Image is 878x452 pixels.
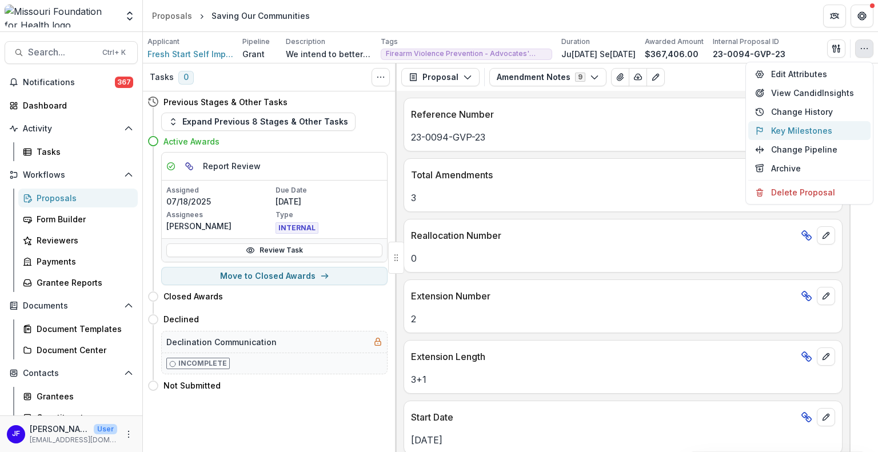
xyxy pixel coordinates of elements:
button: Open Workflows [5,166,138,184]
p: 07/18/2025 [166,195,273,207]
span: Search... [28,47,95,58]
div: Grantees [37,390,129,402]
p: 23-0094-GVP-23 [411,130,835,144]
button: edit [817,287,835,305]
a: Proposals [147,7,197,24]
button: Expand Previous 8 Stages & Other Tasks [161,113,356,131]
p: Incomplete [178,358,227,369]
p: Total Amendments [411,168,796,182]
button: edit [817,408,835,426]
a: Document Center [18,341,138,359]
h4: Active Awards [163,135,219,147]
p: [DATE] [276,195,382,207]
span: Notifications [23,78,115,87]
p: Reallocation Number [411,229,796,242]
button: Open Documents [5,297,138,315]
p: Awarded Amount [645,37,704,47]
a: Tasks [18,142,138,161]
p: Due Date [276,185,382,195]
a: Dashboard [5,96,138,115]
div: Ctrl + K [100,46,128,59]
p: Extension Number [411,289,796,303]
div: Grantee Reports [37,277,129,289]
h4: Previous Stages & Other Tasks [163,96,288,108]
p: Reference Number [411,107,796,121]
a: Payments [18,252,138,271]
div: Reviewers [37,234,129,246]
p: Extension Length [411,350,796,363]
p: 23-0094-GVP-23 [713,48,785,60]
div: Dashboard [23,99,129,111]
span: 367 [115,77,133,88]
h5: Declination Communication [166,336,277,348]
p: Type [276,210,382,220]
p: 2 [411,312,835,326]
p: Pipeline [242,37,270,47]
button: Notifications367 [5,73,138,91]
p: 3 [411,191,835,205]
button: Search... [5,41,138,64]
button: edit [817,347,835,366]
p: [PERSON_NAME] [30,423,89,435]
a: Proposals [18,189,138,207]
p: We intend to better understand the perspectives of those with lived experiences who commit FID wh... [286,48,372,60]
a: Grantee Reports [18,273,138,292]
p: Assignees [166,210,273,220]
button: Open Contacts [5,364,138,382]
button: Open entity switcher [122,5,138,27]
button: Amendment Notes9 [489,68,606,86]
button: Edit as form [646,68,665,86]
p: [DATE] [411,433,835,447]
h5: Report Review [203,160,261,172]
button: Proposal [401,68,480,86]
div: Tasks [37,146,129,158]
img: Missouri Foundation for Health logo [5,5,117,27]
span: INTERNAL [276,222,318,234]
div: Form Builder [37,213,129,225]
p: Tags [381,37,398,47]
p: Start Date [411,410,796,424]
div: Document Center [37,344,129,356]
div: Jean Freeman-Crawford [12,430,20,438]
nav: breadcrumb [147,7,314,24]
h4: Declined [163,313,199,325]
p: User [94,424,117,434]
button: Get Help [851,5,873,27]
h4: Not Submitted [163,379,221,391]
div: Document Templates [37,323,129,335]
button: View Attached Files [611,68,629,86]
button: Toggle View Cancelled Tasks [372,68,390,86]
div: Payments [37,255,129,267]
div: Proposals [37,192,129,204]
p: Applicant [147,37,179,47]
p: Assigned [166,185,273,195]
button: More [122,427,135,441]
h4: Closed Awards [163,290,223,302]
div: Saving Our Communities [211,10,310,22]
p: Internal Proposal ID [713,37,779,47]
span: Activity [23,124,119,134]
span: Workflows [23,170,119,180]
a: Grantees [18,387,138,406]
p: [PERSON_NAME] [166,220,273,232]
a: Reviewers [18,231,138,250]
a: Form Builder [18,210,138,229]
span: Contacts [23,369,119,378]
p: Duration [561,37,590,47]
span: Firearm Violence Prevention - Advocates' Network and Capacity Building - Cohort Style Funding - P... [386,50,547,58]
p: 3+1 [411,373,835,386]
p: $367,406.00 [645,48,699,60]
button: Open Activity [5,119,138,138]
p: Ju[DATE] Se[DATE] [561,48,636,60]
p: Description [286,37,325,47]
p: [EMAIL_ADDRESS][DOMAIN_NAME] [30,435,117,445]
p: Grant [242,48,265,60]
a: Constituents [18,408,138,427]
div: Constituents [37,411,129,423]
a: Fresh Start Self Improvement Center Inc. [147,48,233,60]
span: Documents [23,301,119,311]
a: Review Task [166,243,382,257]
p: 0 [411,251,835,265]
h3: Tasks [150,73,174,82]
button: edit [817,226,835,245]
